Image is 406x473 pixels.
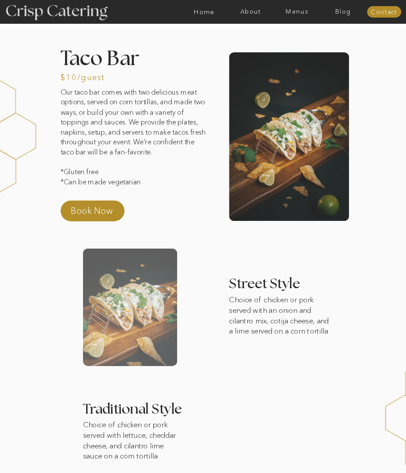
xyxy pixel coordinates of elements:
[229,295,333,340] p: Choice of chicken or pork served with an onion and cilantro mix, cotija cheese, and a lime served...
[61,49,191,67] h2: Taco Bar
[61,73,99,80] h3: $10/guest
[274,8,320,15] a: Menus
[61,87,208,193] p: Our taco bar comes with two delicious meat options, served on corn tortillas, and made two ways, ...
[71,205,130,221] a: Book Now
[367,9,401,15] a: Contact
[83,402,299,416] h3: Traditional Style
[83,420,182,466] p: Choice of chicken or pork served with lettuce, cheddar cheese, and cilantro lime sauce on a corn ...
[227,8,273,15] a: About
[229,277,337,292] h3: Street Style
[181,8,227,15] a: Home
[320,8,366,15] a: Blog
